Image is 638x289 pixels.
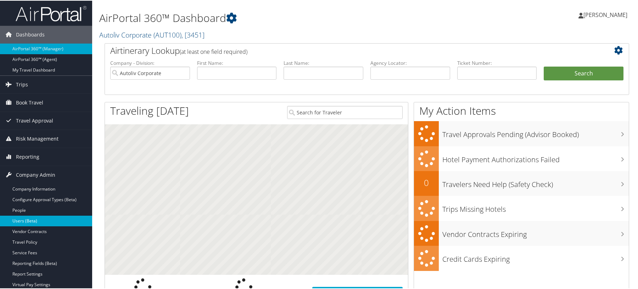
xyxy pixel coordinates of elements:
[442,225,629,239] h3: Vendor Contracts Expiring
[442,151,629,164] h3: Hotel Payment Authorizations Failed
[414,245,629,270] a: Credit Cards Expiring
[180,47,247,55] span: (at least one field required)
[16,75,28,93] span: Trips
[110,59,190,66] label: Company - Division:
[442,125,629,139] h3: Travel Approvals Pending (Advisor Booked)
[414,220,629,245] a: Vendor Contracts Expiring
[544,66,623,80] button: Search
[414,120,629,146] a: Travel Approvals Pending (Advisor Booked)
[153,29,181,39] span: ( AUT100 )
[414,146,629,171] a: Hotel Payment Authorizations Failed
[583,10,627,18] span: [PERSON_NAME]
[287,105,403,118] input: Search for Traveler
[16,147,39,165] span: Reporting
[442,250,629,263] h3: Credit Cards Expiring
[110,103,189,118] h1: Traveling [DATE]
[284,59,363,66] label: Last Name:
[414,195,629,220] a: Trips Missing Hotels
[16,129,58,147] span: Risk Management
[442,200,629,214] h3: Trips Missing Hotels
[414,170,629,195] a: 0Travelers Need Help (Safety Check)
[197,59,277,66] label: First Name:
[457,59,537,66] label: Ticket Number:
[442,175,629,189] h3: Travelers Need Help (Safety Check)
[414,176,439,188] h2: 0
[16,25,45,43] span: Dashboards
[370,59,450,66] label: Agency Locator:
[414,103,629,118] h1: My Action Items
[578,4,634,25] a: [PERSON_NAME]
[110,44,580,56] h2: Airtinerary Lookup
[16,93,43,111] span: Book Travel
[181,29,205,39] span: , [ 3451 ]
[16,111,53,129] span: Travel Approval
[99,10,456,25] h1: AirPortal 360™ Dashboard
[99,29,205,39] a: Autoliv Corporate
[16,5,86,21] img: airportal-logo.png
[16,165,55,183] span: Company Admin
